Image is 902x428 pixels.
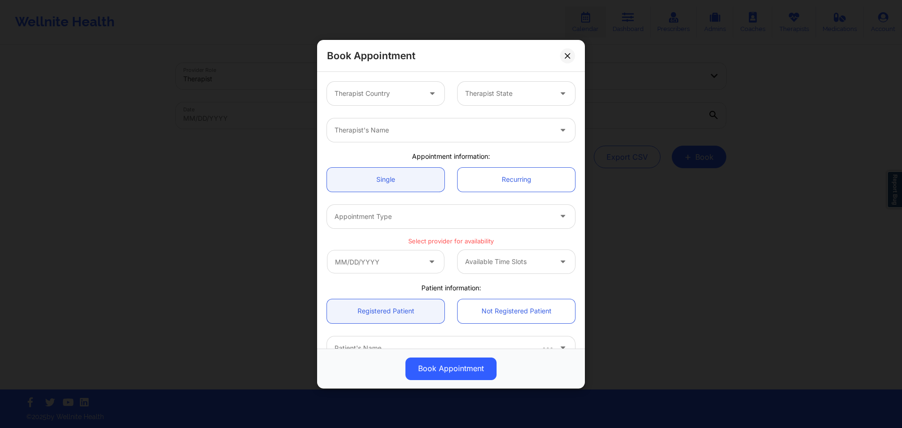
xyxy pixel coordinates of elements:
[327,49,415,62] h2: Book Appointment
[405,357,497,380] button: Book Appointment
[327,167,444,191] a: Single
[327,250,444,273] input: MM/DD/YYYY
[327,299,444,323] a: Registered Patient
[458,167,575,191] a: Recurring
[320,152,582,161] div: Appointment information:
[327,236,575,245] p: Select provider for availability
[458,299,575,323] a: Not Registered Patient
[320,283,582,293] div: Patient information:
